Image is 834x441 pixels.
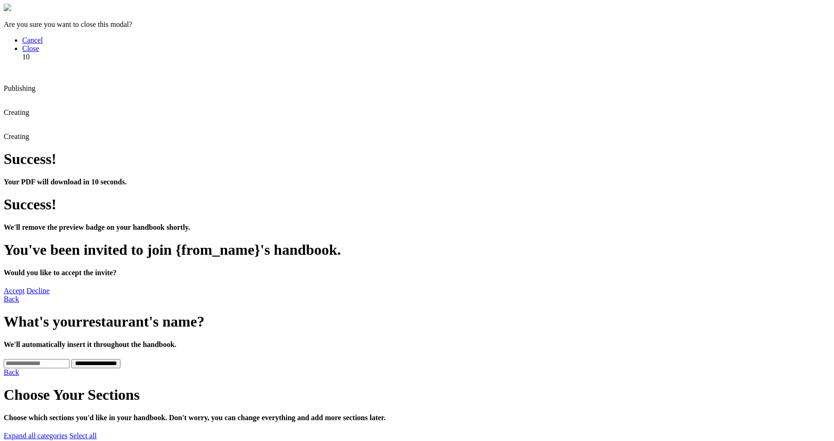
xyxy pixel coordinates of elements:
h4: Would you like to accept the invite? [4,269,830,277]
h1: What's your 's name? [4,313,830,330]
a: Expand all categories [4,432,68,440]
span: Creating [4,132,29,140]
a: Accept [4,287,25,295]
h4: Your PDF will download in 10 seconds. [4,178,830,186]
span: 10 [22,53,30,61]
h1: Choose Your Sections [4,386,830,403]
span: Creating [4,108,29,116]
h1: Success! [4,151,830,168]
h1: You've been invited to join {from_name}'s handbook. [4,241,830,258]
span: Publishing [4,84,35,92]
a: Back [4,368,19,376]
a: Select all [69,432,97,440]
h4: We'll automatically insert it throughout the handbook. [4,340,830,349]
p: Are you sure you want to close this modal? [4,20,830,29]
a: Decline [26,287,50,295]
a: Close [22,44,39,52]
img: close-modal.svg [4,4,11,11]
h4: We'll remove the preview badge on your handbook shortly. [4,223,830,232]
a: Cancel [22,36,43,44]
a: Back [4,295,19,303]
span: restaurant [82,313,149,330]
h1: Success! [4,196,830,213]
h4: Choose which sections you'd like in your handbook. Don't worry, you can change everything and add... [4,414,830,422]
